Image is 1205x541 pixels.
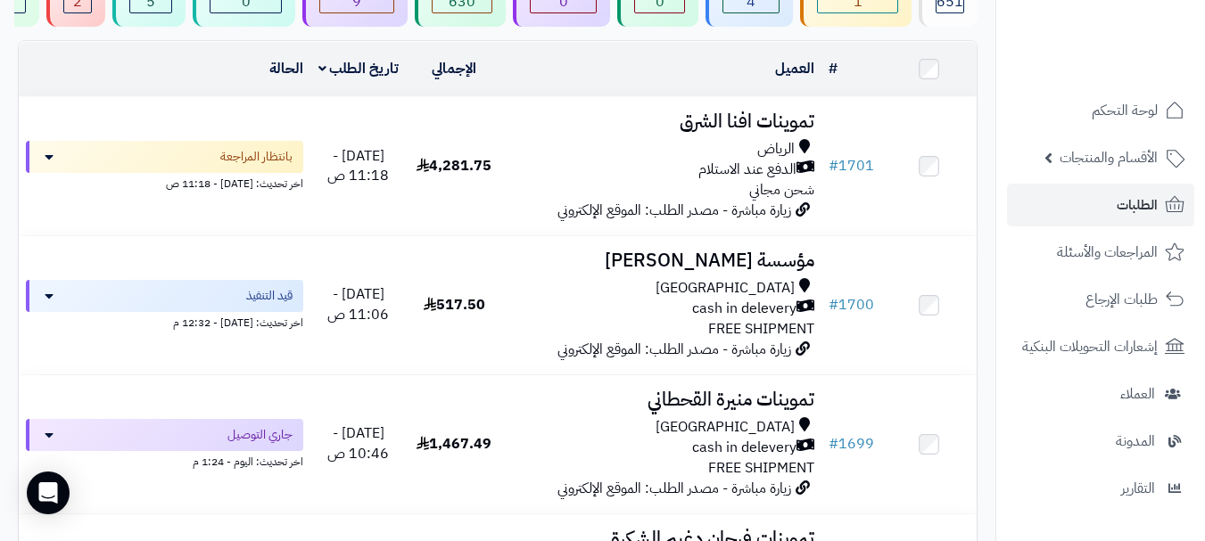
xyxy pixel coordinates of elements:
[1007,325,1194,368] a: إشعارات التحويلات البنكية
[757,139,795,160] span: الرياض
[692,299,796,319] span: cash in delevery
[1092,98,1158,123] span: لوحة التحكم
[1022,334,1158,359] span: إشعارات التحويلات البنكية
[1120,381,1155,406] span: العملاء
[829,155,874,176] a: #1701
[1117,193,1158,217] span: الطلبات
[557,200,791,221] span: زيارة مباشرة - مصدر الطلب: الموقع الإلكتروني
[509,111,814,132] h3: تموينات افنا الشرق
[749,179,814,201] span: شحن مجاني
[26,312,303,331] div: اخر تحديث: [DATE] - 12:32 م
[1085,287,1158,312] span: طلبات الإرجاع
[220,148,293,166] span: بانتظار المراجعة
[417,433,491,455] span: 1,467.49
[318,58,400,79] a: تاريخ الطلب
[246,287,293,305] span: قيد التنفيذ
[327,145,389,187] span: [DATE] - 11:18 ص
[1007,467,1194,510] a: التقارير
[1007,89,1194,132] a: لوحة التحكم
[327,422,389,464] span: [DATE] - 10:46 ص
[432,58,476,79] a: الإجمالي
[775,58,814,79] a: العميل
[1060,145,1158,170] span: الأقسام والمنتجات
[327,283,389,325] span: [DATE] - 11:06 ص
[269,58,303,79] a: الحالة
[1057,240,1158,265] span: المراجعات والأسئلة
[829,155,838,176] span: #
[27,471,70,514] div: Open Intercom Messenger
[656,278,795,299] span: [GEOGRAPHIC_DATA]
[1007,231,1194,274] a: المراجعات والأسئلة
[417,155,491,176] span: 4,281.75
[227,426,293,444] span: جاري التوصيل
[829,433,874,455] a: #1699
[1007,373,1194,415] a: العملاء
[1007,420,1194,463] a: المدونة
[829,294,874,316] a: #1700
[424,294,485,316] span: 517.50
[26,173,303,192] div: اخر تحديث: [DATE] - 11:18 ص
[1007,278,1194,321] a: طلبات الإرجاع
[557,339,791,360] span: زيارة مباشرة - مصدر الطلب: الموقع الإلكتروني
[708,318,814,340] span: FREE SHIPMENT
[1084,50,1188,87] img: logo-2.png
[557,478,791,499] span: زيارة مباشرة - مصدر الطلب: الموقع الإلكتروني
[1007,184,1194,226] a: الطلبات
[829,294,838,316] span: #
[26,451,303,470] div: اخر تحديث: اليوم - 1:24 م
[692,438,796,458] span: cash in delevery
[829,433,838,455] span: #
[1121,476,1155,501] span: التقارير
[698,160,796,180] span: الدفع عند الاستلام
[829,58,838,79] a: #
[708,457,814,479] span: FREE SHIPMENT
[656,417,795,438] span: [GEOGRAPHIC_DATA]
[509,389,814,410] h3: تموينات منيرة القحطاني
[509,250,814,271] h3: مؤسسة [PERSON_NAME]
[1116,429,1155,454] span: المدونة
